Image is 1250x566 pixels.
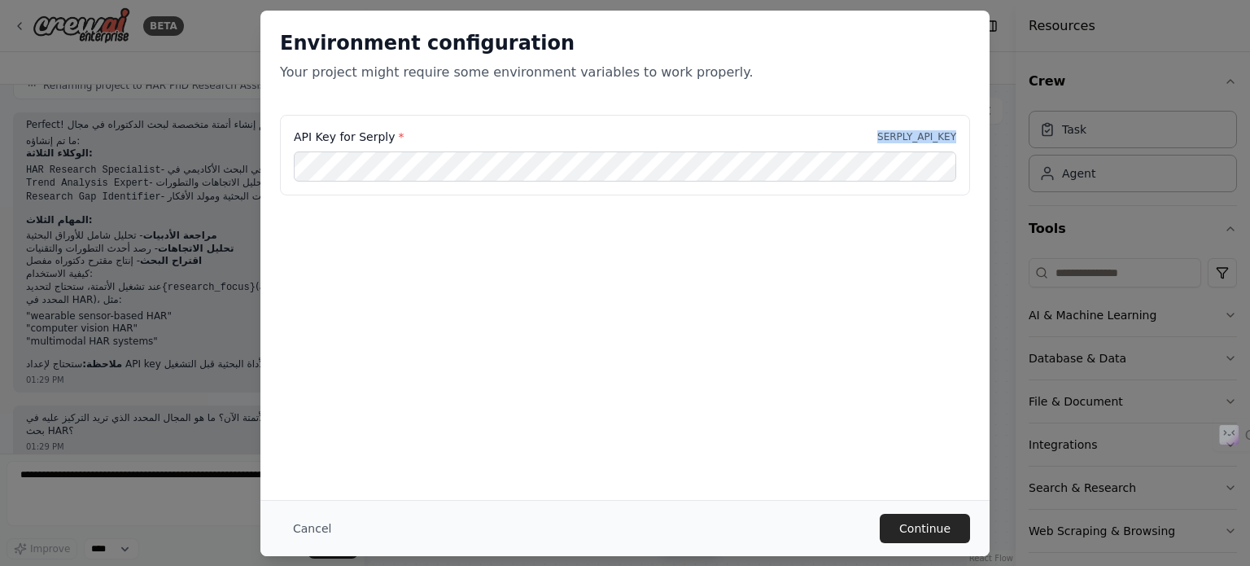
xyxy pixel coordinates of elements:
button: Cancel [280,514,344,543]
h2: Environment configuration [280,30,970,56]
button: Continue [880,514,970,543]
p: SERPLY_API_KEY [877,130,956,143]
label: API Key for Serply [294,129,404,145]
p: Your project might require some environment variables to work properly. [280,63,970,82]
